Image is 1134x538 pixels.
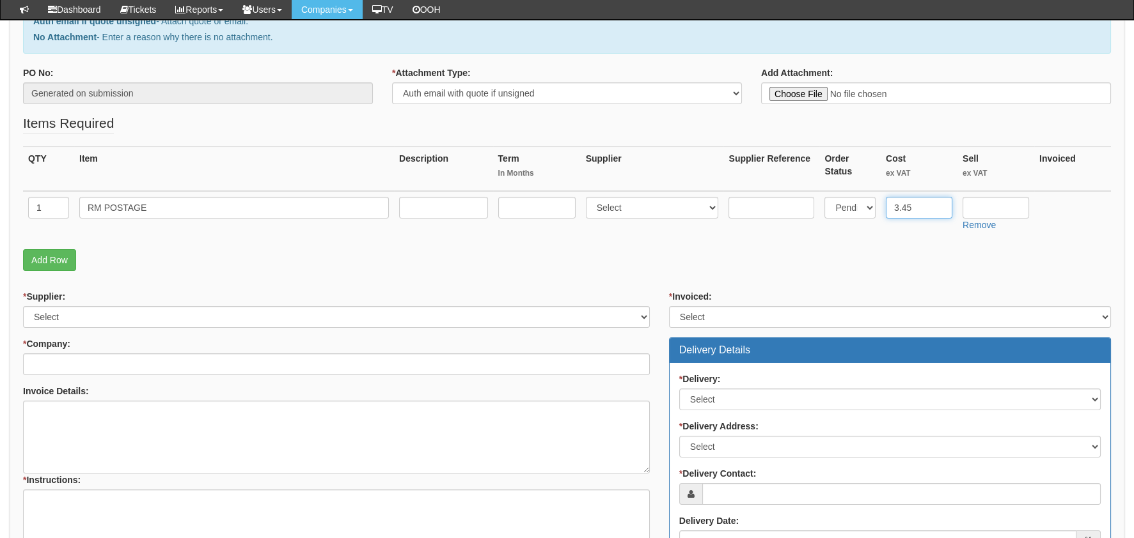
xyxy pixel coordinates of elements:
label: Supplier: [23,290,65,303]
small: In Months [498,168,576,179]
th: Sell [957,146,1034,191]
h3: Delivery Details [679,344,1101,356]
label: Delivery: [679,373,721,385]
label: Instructions: [23,473,81,486]
label: Invoiced: [669,290,712,303]
label: Delivery Date: [679,514,739,527]
label: Attachment Type: [392,66,471,79]
b: No Attachment [33,32,97,42]
label: Add Attachment: [761,66,833,79]
th: Invoiced [1034,146,1111,191]
label: Delivery Contact: [679,467,757,480]
small: ex VAT [886,168,952,179]
legend: Items Required [23,114,114,134]
label: Invoice Details: [23,385,89,397]
th: Supplier Reference [723,146,819,191]
th: Item [74,146,394,191]
th: Term [493,146,581,191]
small: ex VAT [963,168,1029,179]
a: Add Row [23,249,76,271]
b: Auth email if quote unsigned [33,16,156,26]
label: PO No: [23,66,53,79]
th: Cost [881,146,957,191]
th: Supplier [581,146,724,191]
a: Remove [963,220,996,230]
label: Company: [23,337,70,350]
p: - Enter a reason why there is no attachment. [33,31,1101,43]
th: QTY [23,146,74,191]
label: Delivery Address: [679,420,759,433]
p: - Attach quote or email. [33,15,1101,27]
th: Description [394,146,493,191]
th: Order Status [819,146,881,191]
